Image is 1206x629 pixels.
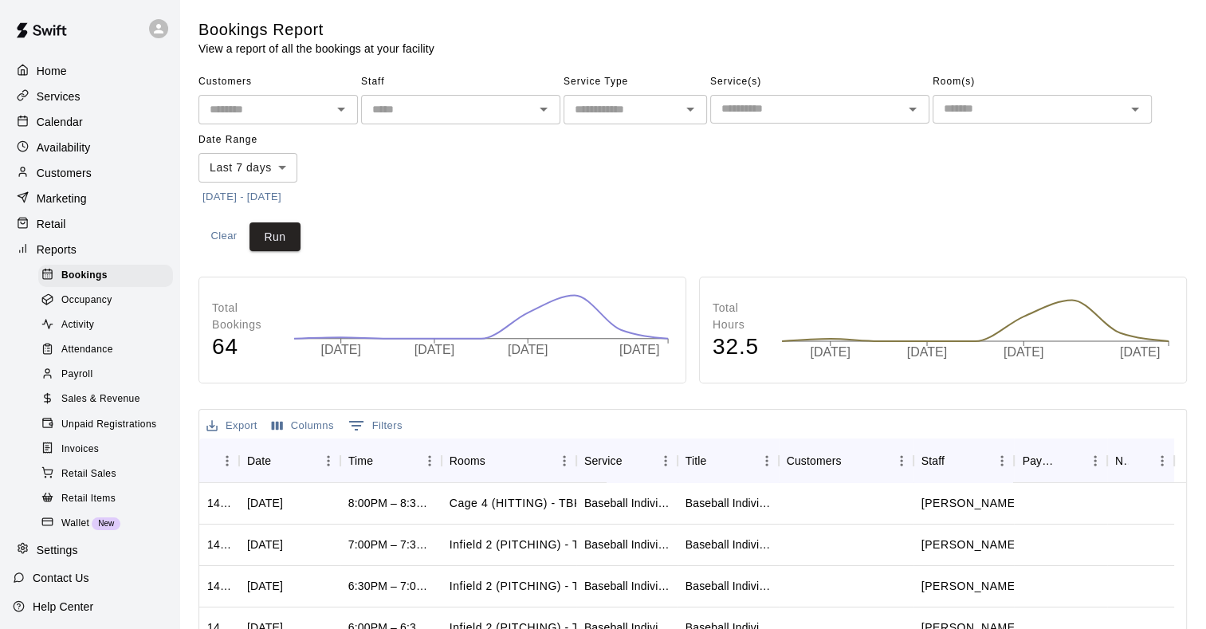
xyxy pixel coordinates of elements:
[348,438,373,483] div: Time
[38,289,173,312] div: Occupancy
[373,450,395,472] button: Sort
[38,363,179,387] a: Payroll
[37,88,81,104] p: Services
[202,414,261,438] button: Export
[38,438,173,461] div: Invoices
[13,85,167,108] div: Services
[361,69,560,95] span: Staff
[584,537,670,552] div: Baseball Individual PITCHING - 30 minutes
[713,333,765,361] h4: 32.5
[713,300,765,333] p: Total Hours
[247,438,271,483] div: Date
[38,265,173,287] div: Bookings
[37,191,87,206] p: Marketing
[38,364,173,386] div: Payroll
[710,69,929,95] span: Service(s)
[321,343,361,356] tspan: [DATE]
[316,449,340,473] button: Menu
[890,449,913,473] button: Menu
[678,438,779,483] div: Title
[990,449,1014,473] button: Menu
[207,495,231,511] div: 1416260
[38,486,179,511] a: Retail Items
[706,450,729,472] button: Sort
[13,161,167,185] a: Customers
[61,268,108,284] span: Bookings
[450,495,582,512] p: Cage 4 (HITTING) - TBK
[38,263,179,288] a: Bookings
[552,449,576,473] button: Menu
[38,313,179,338] a: Activity
[61,442,99,458] span: Invoices
[247,495,283,511] div: Wed, Sep 10, 2025
[37,542,78,558] p: Settings
[61,293,112,309] span: Occupancy
[38,462,179,486] a: Retail Sales
[13,187,167,210] a: Marketing
[13,136,167,159] a: Availability
[247,578,283,594] div: Wed, Sep 10, 2025
[1022,438,1060,483] div: Payment
[330,98,352,120] button: Open
[38,463,173,486] div: Retail Sales
[584,438,623,483] div: Service
[902,98,924,120] button: Open
[921,495,1019,512] p: Cory Harris
[33,570,89,586] p: Contact Us
[38,513,173,535] div: WalletNew
[37,165,92,181] p: Customers
[198,19,434,41] h5: Bookings Report
[348,495,434,511] div: 8:00PM – 8:30PM
[38,511,179,536] a: WalletNew
[38,412,179,437] a: Unpaid Registrations
[92,519,120,528] span: New
[685,537,771,552] div: Baseball Individual PITCHING - 30 minutes
[249,222,301,252] button: Run
[38,339,173,361] div: Attendance
[1150,449,1174,473] button: Menu
[61,391,140,407] span: Sales & Revenue
[450,578,595,595] p: Infield 2 (PITCHING) - TBK
[418,449,442,473] button: Menu
[212,300,277,333] p: Total Bookings
[1107,438,1175,483] div: Notes
[37,114,83,130] p: Calendar
[38,488,173,510] div: Retail Items
[921,578,1019,595] p: Mathew Ulrich
[61,342,113,358] span: Attendance
[485,450,508,472] button: Sort
[1128,450,1150,472] button: Sort
[810,345,850,359] tspan: [DATE]
[37,242,77,257] p: Reports
[842,450,864,472] button: Sort
[1083,449,1107,473] button: Menu
[1061,450,1083,472] button: Sort
[198,41,434,57] p: View a report of all the bookings at your facility
[450,537,595,553] p: Infield 2 (PITCHING) - TBK
[787,438,842,483] div: Customers
[13,238,167,261] div: Reports
[198,128,338,153] span: Date Range
[13,212,167,236] a: Retail
[679,98,701,120] button: Open
[61,317,94,333] span: Activity
[623,450,645,472] button: Sort
[619,343,659,356] tspan: [DATE]
[37,140,91,155] p: Availability
[921,537,1019,553] p: Mathew Ulrich
[348,537,434,552] div: 7:00PM – 7:30PM
[344,413,407,438] button: Show filters
[1014,438,1106,483] div: Payment
[1124,98,1146,120] button: Open
[1004,345,1043,359] tspan: [DATE]
[921,438,945,483] div: Staff
[685,578,771,594] div: Baseball Individual PITCHING - 30 minutes
[38,388,173,411] div: Sales & Revenue
[779,438,913,483] div: Customers
[33,599,93,615] p: Help Center
[198,222,249,252] button: Clear
[61,417,156,433] span: Unpaid Registrations
[340,438,442,483] div: Time
[442,438,576,483] div: Rooms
